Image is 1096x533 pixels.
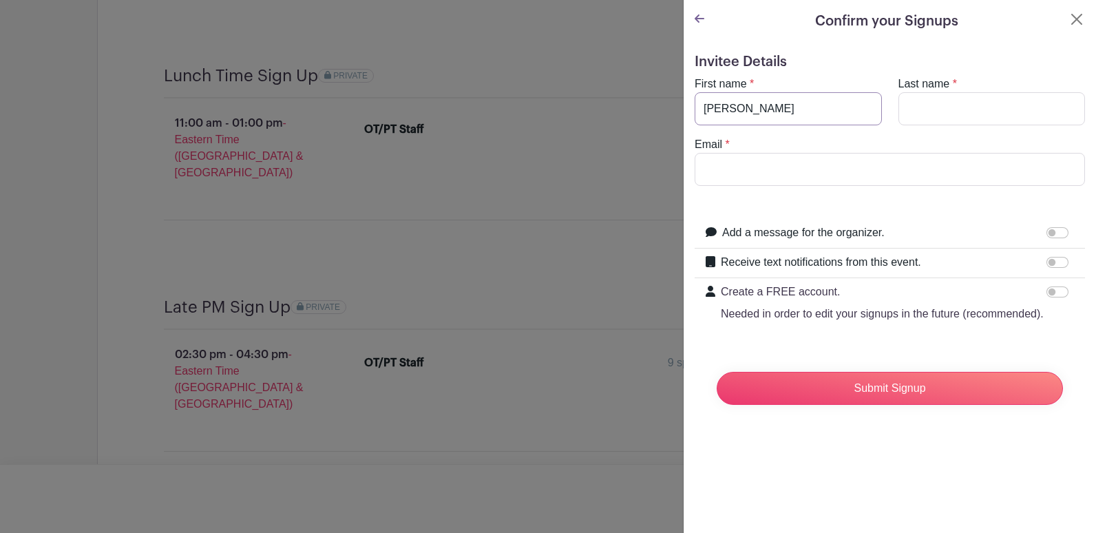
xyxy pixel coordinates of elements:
[898,76,950,92] label: Last name
[721,284,1044,300] p: Create a FREE account.
[695,54,1085,70] h5: Invitee Details
[721,306,1044,322] p: Needed in order to edit your signups in the future (recommended).
[1068,11,1085,28] button: Close
[717,372,1063,405] input: Submit Signup
[815,11,958,32] h5: Confirm your Signups
[721,254,921,271] label: Receive text notifications from this event.
[695,136,722,153] label: Email
[695,76,747,92] label: First name
[722,224,885,241] label: Add a message for the organizer.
